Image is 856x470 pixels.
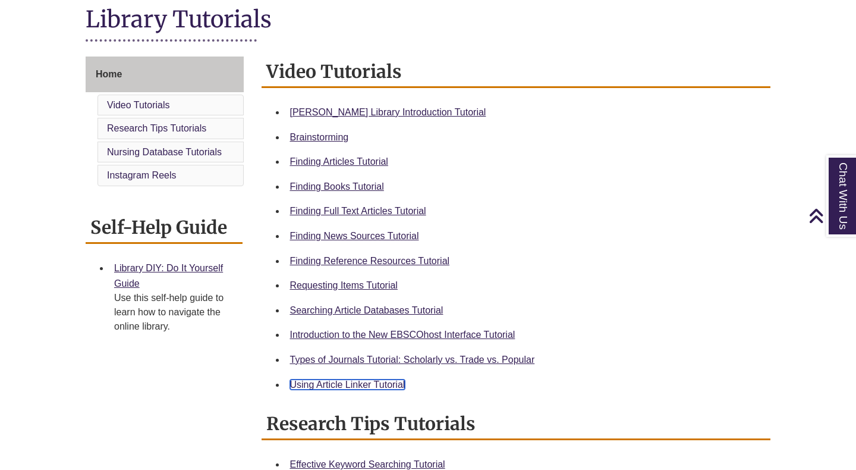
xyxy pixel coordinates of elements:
a: Finding Books Tutorial [290,181,384,192]
a: Nursing Database Tutorials [107,147,222,157]
a: Instagram Reels [107,170,177,180]
div: Use this self-help guide to learn how to navigate the online library. [114,291,233,334]
a: Searching Article Databases Tutorial [290,305,443,315]
h2: Video Tutorials [262,57,771,88]
a: Video Tutorials [107,100,170,110]
a: Back to Top [808,208,853,224]
span: Home [96,69,122,79]
a: Library DIY: Do It Yourself Guide [114,263,223,289]
a: Types of Journals Tutorial: Scholarly vs. Trade vs. Popular [290,355,535,365]
a: Finding Reference Resources Tutorial [290,256,450,266]
a: [PERSON_NAME] Library Introduction Tutorial [290,107,486,117]
a: Home [86,57,244,92]
div: Guide Page Menu [86,57,244,189]
h2: Research Tips Tutorials [262,409,771,440]
h1: Library Tutorials [86,5,770,36]
a: Finding News Sources Tutorial [290,231,419,241]
a: Introduction to the New EBSCOhost Interface Tutorial [290,330,515,340]
a: Brainstorming [290,132,349,142]
a: Research Tips Tutorials [107,123,206,133]
h2: Self-Help Guide [86,212,243,244]
a: Requesting Items Tutorial [290,280,398,290]
a: Finding Articles Tutorial [290,156,388,167]
a: Finding Full Text Articles Tutorial [290,206,426,216]
a: Using Article Linker Tutorial [290,380,405,390]
a: Effective Keyword Searching Tutorial [290,459,445,469]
